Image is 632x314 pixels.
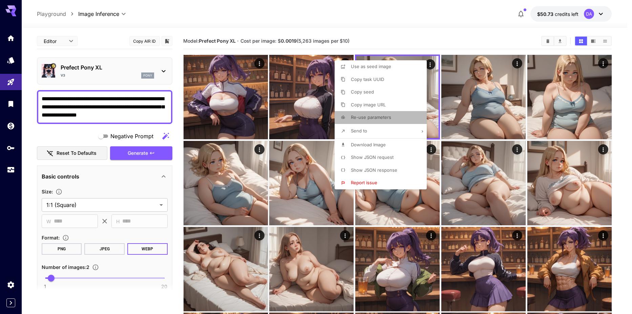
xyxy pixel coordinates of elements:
[351,128,367,133] span: Send to
[351,89,374,95] span: Copy seed
[351,167,397,173] span: Show JSON response
[351,154,394,160] span: Show JSON request
[351,180,377,185] span: Report issue
[351,102,386,107] span: Copy image URL
[351,77,384,82] span: Copy task UUID
[351,142,386,147] span: Download Image
[351,64,391,69] span: Use as seed image
[351,114,391,120] span: Re-use parameters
